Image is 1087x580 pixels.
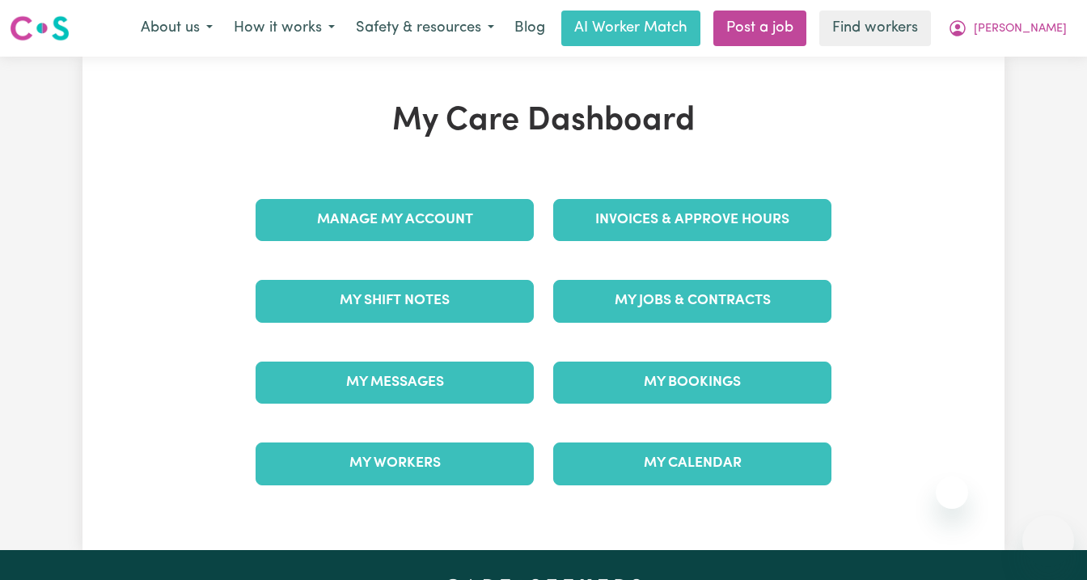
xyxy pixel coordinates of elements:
[936,476,968,509] iframe: Close message
[819,11,931,46] a: Find workers
[256,442,534,485] a: My Workers
[505,11,555,46] a: Blog
[937,11,1077,45] button: My Account
[553,199,831,241] a: Invoices & Approve Hours
[256,280,534,322] a: My Shift Notes
[553,362,831,404] a: My Bookings
[223,11,345,45] button: How it works
[713,11,806,46] a: Post a job
[10,10,70,47] a: Careseekers logo
[561,11,700,46] a: AI Worker Match
[256,199,534,241] a: Manage My Account
[10,14,70,43] img: Careseekers logo
[345,11,505,45] button: Safety & resources
[130,11,223,45] button: About us
[1022,515,1074,567] iframe: Button to launch messaging window
[553,280,831,322] a: My Jobs & Contracts
[246,102,841,141] h1: My Care Dashboard
[256,362,534,404] a: My Messages
[553,442,831,485] a: My Calendar
[974,20,1067,38] span: [PERSON_NAME]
